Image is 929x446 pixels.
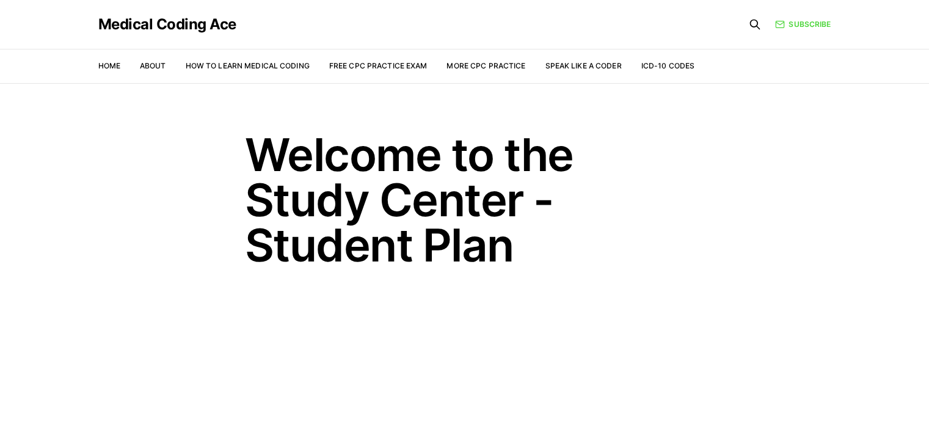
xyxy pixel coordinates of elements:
a: More CPC Practice [446,61,525,70]
a: ICD-10 Codes [641,61,694,70]
a: How to Learn Medical Coding [186,61,310,70]
a: Free CPC Practice Exam [329,61,428,70]
a: About [140,61,166,70]
a: Home [98,61,120,70]
a: Subscribe [775,19,831,30]
a: Speak Like a Coder [545,61,622,70]
h1: Welcome to the Study Center - Student Plan [245,132,685,268]
a: Medical Coding Ace [98,17,236,32]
